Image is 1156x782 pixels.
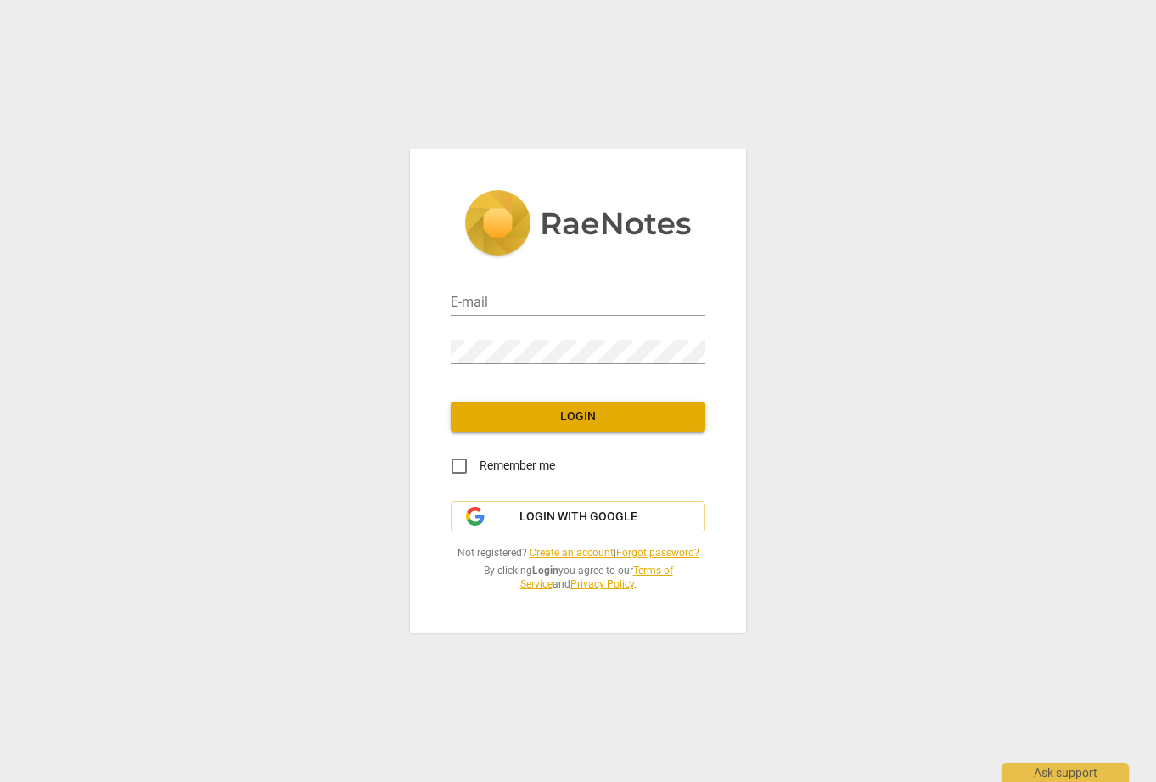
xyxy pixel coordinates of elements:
a: Forgot password? [616,547,699,559]
div: Ask support [1002,763,1129,782]
button: Login [451,402,705,432]
span: By clicking you agree to our and . [451,564,705,592]
span: Login [464,408,692,425]
b: Login [532,565,558,577]
a: Terms of Service [520,565,673,591]
span: Login with Google [519,509,637,526]
img: 5ac2273c67554f335776073100b6d88f.svg [464,190,692,260]
span: Not registered? | [451,546,705,560]
button: Login with Google [451,501,705,533]
a: Create an account [530,547,614,559]
span: Remember me [480,457,555,475]
a: Privacy Policy [570,578,634,590]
